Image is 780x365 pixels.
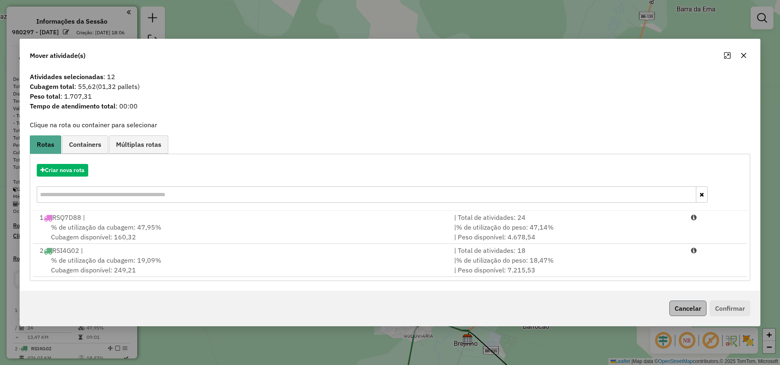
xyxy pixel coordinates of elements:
[691,247,697,254] i: Porcentagens após mover as atividades: Cubagem: 37,15% Peso: 37,76%
[721,49,734,62] button: Maximize
[37,141,54,148] span: Rotas
[30,120,157,130] label: Clique na rota ou container para selecionar
[51,256,161,264] span: % de utilização da cubagem: 19,09%
[449,246,686,255] div: | Total de atividades: 18
[30,102,116,110] strong: Tempo de atendimento total
[51,223,161,231] span: % de utilização da cubagem: 47,95%
[30,51,85,60] span: Mover atividade(s)
[669,301,706,316] button: Cancelar
[35,246,449,255] div: 2 RSI4G02 |
[449,255,686,275] div: | | Peso disponível: 7.215,53
[456,256,554,264] span: % de utilização do peso: 18,47%
[69,141,101,148] span: Containers
[449,222,686,242] div: | | Peso disponível: 4.678,54
[30,82,74,91] strong: Cubagem total
[116,141,161,148] span: Múltiplas rotas
[691,214,697,221] i: Porcentagens após mover as atividades: Cubagem: 66,01% Peso: 66,43%
[37,164,88,177] button: Criar nova rota
[30,92,60,100] strong: Peso total
[96,82,140,91] span: (01,32 pallets)
[35,222,449,242] div: Cubagem disponível: 160,32
[25,91,755,101] span: : 1.707,31
[25,101,755,111] span: : 00:00
[35,255,449,275] div: Cubagem disponível: 249,21
[35,212,449,222] div: 1 RSQ7D88 |
[449,212,686,222] div: | Total de atividades: 24
[456,223,554,231] span: % de utilização do peso: 47,14%
[30,73,103,81] strong: Atividades selecionadas
[25,82,755,91] span: : 55,62
[25,72,755,82] span: : 12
